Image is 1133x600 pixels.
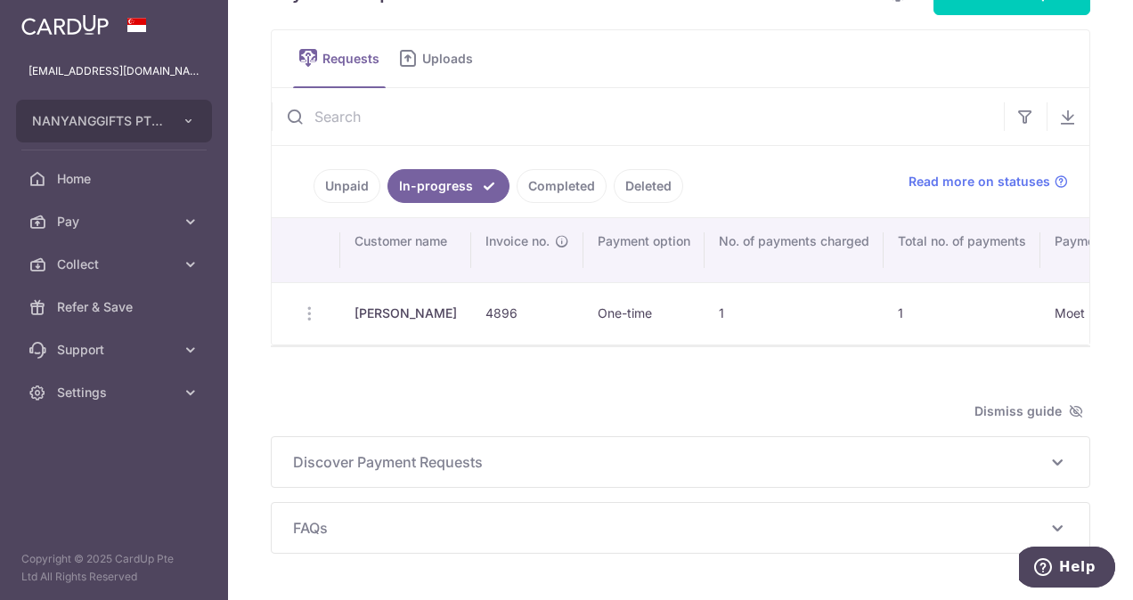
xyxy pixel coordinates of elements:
[16,100,212,142] button: NANYANGGIFTS PTE. LTD.
[293,30,386,87] a: Requests
[32,112,164,130] span: NANYANGGIFTS PTE. LTD.
[614,169,683,203] a: Deleted
[387,169,509,203] a: In-progress
[898,232,1026,250] span: Total no. of payments
[322,50,386,68] span: Requests
[471,282,583,345] td: 4896
[272,88,1004,145] input: Search
[314,169,380,203] a: Unpaid
[909,173,1068,191] a: Read more on statuses
[393,30,485,87] a: Uploads
[40,12,77,28] span: Help
[705,282,884,345] td: 1
[471,218,583,282] th: Invoice no.
[884,282,1040,345] td: 1
[293,451,1068,473] p: Discover Payment Requests
[583,218,705,282] th: Payment option
[57,213,175,231] span: Pay
[719,232,869,250] span: No. of payments charged
[485,232,550,250] span: Invoice no.
[57,170,175,188] span: Home
[293,517,1068,539] p: FAQs
[57,341,175,359] span: Support
[909,173,1050,191] span: Read more on statuses
[57,298,175,316] span: Refer & Save
[1055,232,1129,250] span: Payment ref.
[29,62,200,80] p: [EMAIL_ADDRESS][DOMAIN_NAME]
[884,218,1040,282] th: Total no. of payments
[21,14,109,36] img: CardUp
[583,282,705,345] td: One-time
[974,401,1083,422] span: Dismiss guide
[293,451,1047,473] span: Discover Payment Requests
[293,517,1047,539] span: FAQs
[705,218,884,282] th: No. of payments charged
[598,232,690,250] span: Payment option
[57,255,175,273] span: Collect
[517,169,607,203] a: Completed
[340,282,471,345] td: [PERSON_NAME]
[57,384,175,401] span: Settings
[340,218,471,282] th: Customer name
[1019,547,1115,591] iframe: Opens a widget where you can find more information
[422,50,485,68] span: Uploads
